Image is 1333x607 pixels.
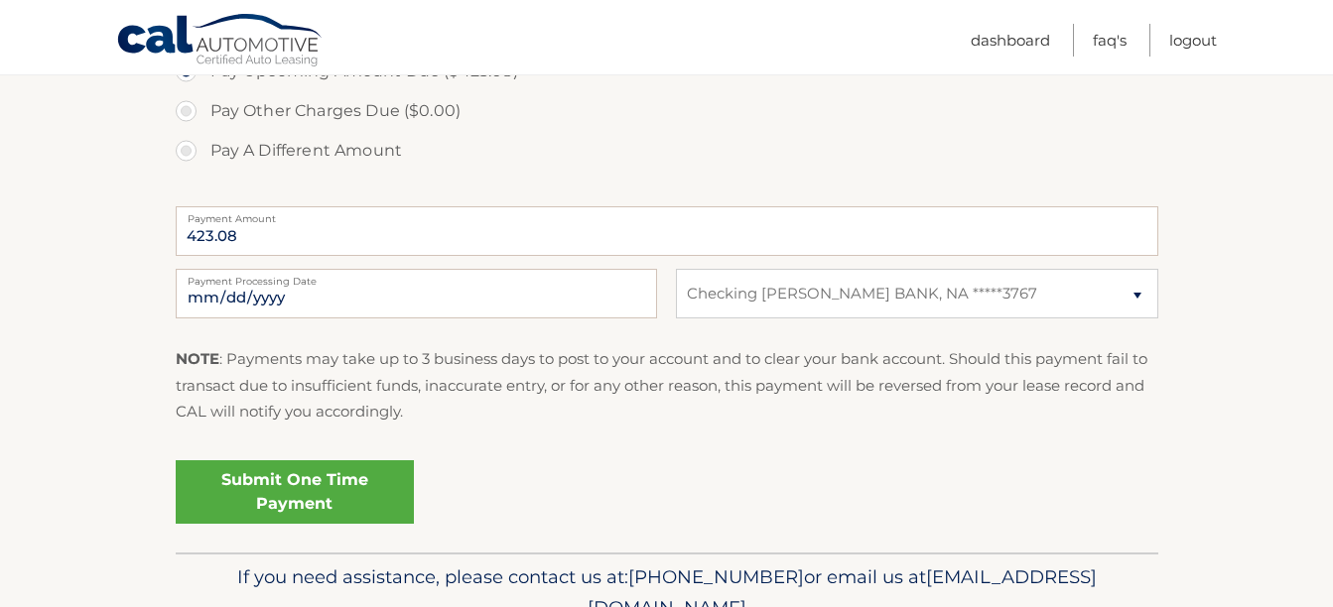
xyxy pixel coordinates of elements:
p: : Payments may take up to 3 business days to post to your account and to clear your bank account.... [176,346,1158,425]
a: Cal Automotive [116,13,325,70]
a: Logout [1169,24,1217,57]
a: FAQ's [1093,24,1127,57]
input: Payment Amount [176,206,1158,256]
a: Dashboard [971,24,1050,57]
label: Pay Other Charges Due ($0.00) [176,91,1158,131]
a: Submit One Time Payment [176,460,414,524]
label: Payment Processing Date [176,269,657,285]
span: [PHONE_NUMBER] [628,565,804,588]
strong: NOTE [176,349,219,368]
input: Payment Date [176,269,657,318]
label: Pay A Different Amount [176,131,1158,171]
label: Payment Amount [176,206,1158,222]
